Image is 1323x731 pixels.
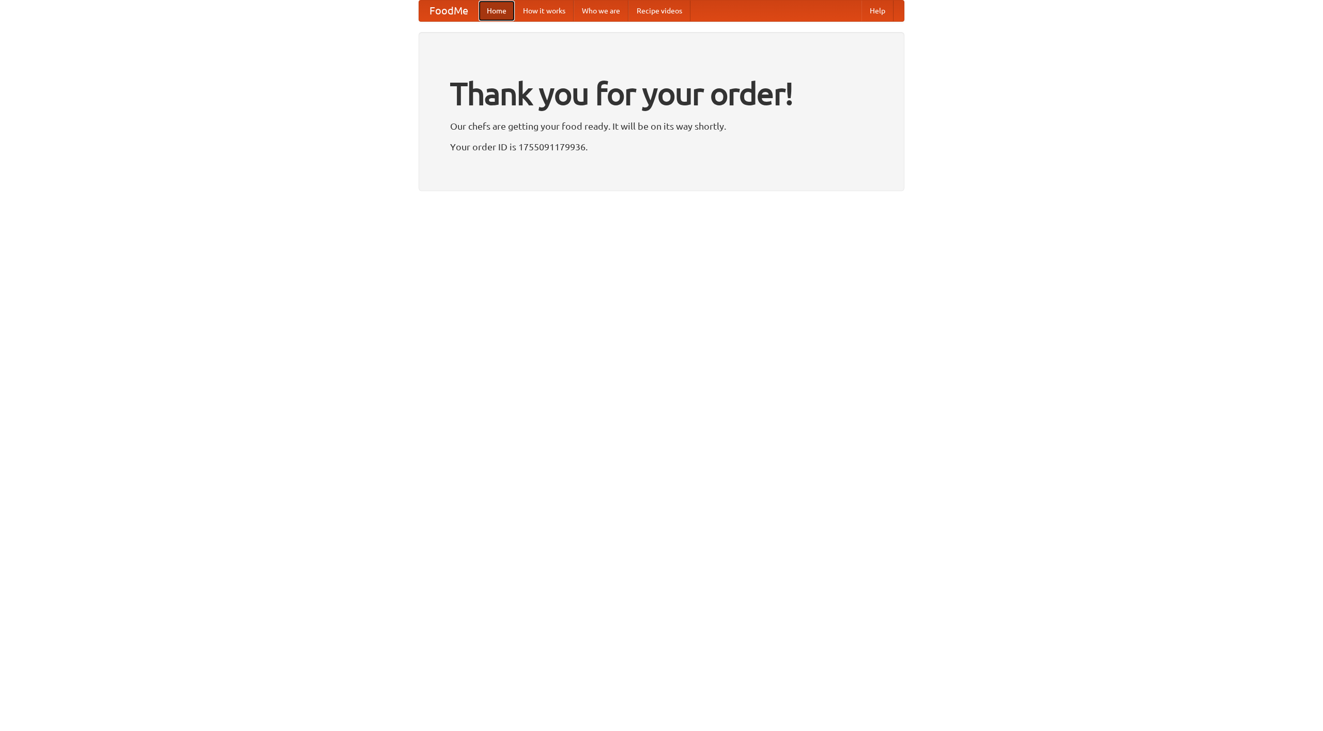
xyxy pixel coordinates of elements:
[515,1,574,21] a: How it works
[450,118,873,134] p: Our chefs are getting your food ready. It will be on its way shortly.
[450,139,873,154] p: Your order ID is 1755091179936.
[450,69,873,118] h1: Thank you for your order!
[479,1,515,21] a: Home
[862,1,894,21] a: Help
[419,1,479,21] a: FoodMe
[574,1,628,21] a: Who we are
[628,1,690,21] a: Recipe videos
